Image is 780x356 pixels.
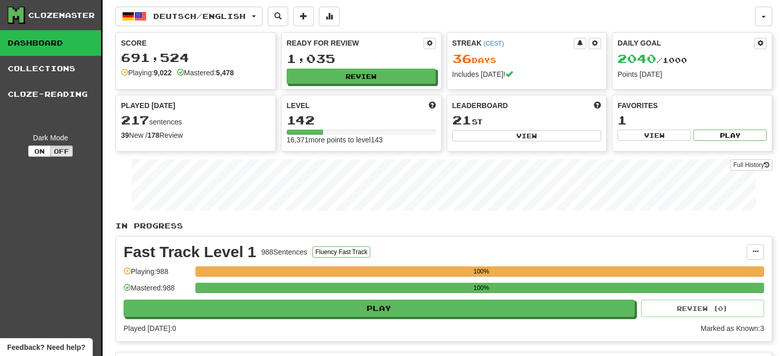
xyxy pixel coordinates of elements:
[617,56,687,65] span: / 1000
[121,131,129,139] strong: 39
[641,300,764,317] button: Review (0)
[287,114,436,127] div: 142
[268,7,288,26] button: Search sentences
[153,12,246,20] span: Deutsch / English
[484,40,504,47] a: (CEST)
[121,114,270,127] div: sentences
[452,38,574,48] div: Streak
[429,100,436,111] span: Score more points to level up
[198,283,764,293] div: 100%
[287,69,436,84] button: Review
[452,114,602,127] div: st
[154,69,172,77] strong: 9,022
[293,7,314,26] button: Add sentence to collection
[124,283,190,300] div: Mastered: 988
[121,51,270,64] div: 691,524
[701,323,764,333] div: Marked as Known: 3
[124,244,256,260] div: Fast Track Level 1
[452,51,472,66] span: 36
[147,131,159,139] strong: 178
[452,52,602,66] div: Day s
[617,100,767,111] div: Favorites
[452,113,472,127] span: 21
[693,130,767,141] button: Play
[617,69,767,79] div: Points [DATE]
[617,130,691,141] button: View
[121,100,175,111] span: Played [DATE]
[287,38,424,48] div: Ready for Review
[617,51,656,66] span: 2040
[28,145,51,157] button: On
[287,100,310,111] span: Level
[287,135,436,145] div: 16,371 more points to level 143
[452,69,602,79] div: Includes [DATE]!
[121,113,149,127] span: 217
[617,38,754,49] div: Daily Goal
[319,7,339,26] button: More stats
[8,133,93,143] div: Dark Mode
[121,68,172,78] div: Playing:
[121,38,270,48] div: Score
[124,300,635,317] button: Play
[50,145,73,157] button: Off
[287,52,436,65] div: 1,035
[177,68,234,78] div: Mastered:
[124,266,190,283] div: Playing: 988
[452,100,508,111] span: Leaderboard
[124,324,176,332] span: Played [DATE]: 0
[216,69,234,77] strong: 5,478
[312,246,370,258] button: Fluency Fast Track
[262,247,308,257] div: 988 Sentences
[7,342,85,352] span: Open feedback widget
[115,7,263,26] button: Deutsch/English
[594,100,601,111] span: This week in points, UTC
[28,10,95,20] div: Clozemaster
[198,266,764,277] div: 100%
[452,130,602,141] button: View
[115,221,772,231] p: In Progress
[121,130,270,140] div: New / Review
[730,159,772,171] a: Full History
[617,114,767,127] div: 1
